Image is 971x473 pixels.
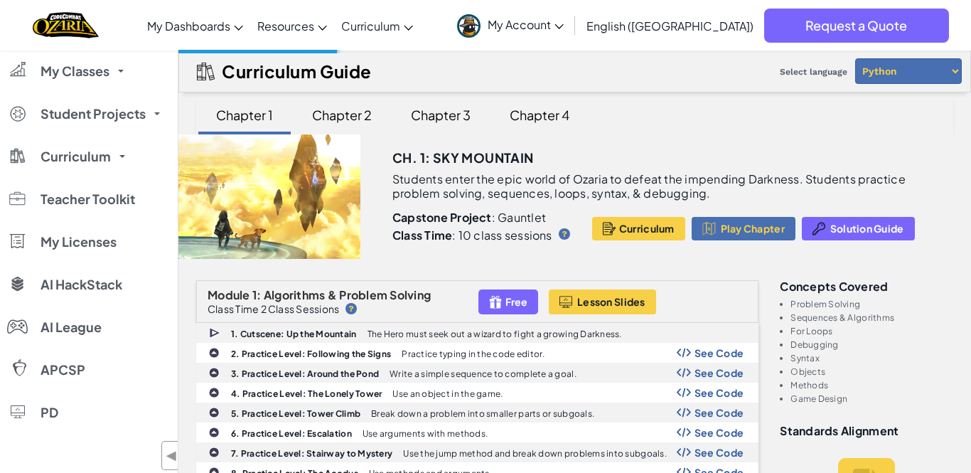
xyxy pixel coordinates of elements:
span: Curriculum [341,18,400,33]
h2: Curriculum Guide [222,61,372,81]
p: Use the jump method and break down problems into subgoals. [403,449,667,458]
img: Show Code Logo [677,408,691,418]
img: IconPracticeLevel.svg [208,347,220,358]
img: IconPracticeLevel.svg [208,367,220,378]
span: Solution Guide [830,223,904,234]
span: Module [208,287,250,302]
button: Solution Guide [802,217,915,240]
span: Resources [257,18,314,33]
span: Free [505,296,527,307]
span: See Code [694,427,744,438]
span: Curriculum [619,223,675,234]
li: Debugging [790,340,953,349]
a: 5. Practice Level: Tower Climb Break down a problem into smaller parts or subgoals. Show Code Log... [196,403,758,422]
a: 2. Practice Level: Following the Signs Practice typing in the code editor. Show Code Logo See Code [196,343,758,363]
a: Ozaria by CodeCombat logo [33,11,99,40]
img: IconCutscene.svg [209,326,222,340]
span: See Code [694,407,744,418]
img: Show Code Logo [677,427,691,437]
b: Capstone Project [392,210,492,225]
img: IconCurriculumGuide.svg [197,63,215,80]
p: Students enter the epic world of Ozaria to defeat the impending Darkness. Students practice probl... [392,172,918,201]
a: My Account [450,3,571,48]
img: Home [33,11,99,40]
li: Syntax [790,354,953,363]
span: See Code [694,447,744,458]
img: IconPracticeLevel.svg [208,427,220,438]
img: avatar [457,14,481,38]
span: See Code [694,347,744,358]
img: Show Code Logo [677,348,691,358]
b: Class Time [392,228,452,243]
img: IconPracticeLevel.svg [208,387,220,398]
b: 5. Practice Level: Tower Climb [231,408,360,419]
b: 3. Practice Level: Around the Pond [231,368,379,379]
span: 1: [252,287,262,302]
img: IconHint.svg [559,228,570,240]
h3: Standards Alignment [780,425,953,437]
img: IconPracticeLevel.svg [208,447,220,458]
li: Sequences & Algorithms [790,313,953,322]
img: IconPracticeLevel.svg [208,407,220,418]
p: The Hero must seek out a wizard to fight a growing Darkness. [368,329,622,339]
a: 3. Practice Level: Around the Pond Write a simple sequence to complete a goal. Show Code Logo See... [196,363,758,383]
span: See Code [694,387,744,398]
span: See Code [694,367,744,378]
li: Game Design [790,394,953,403]
button: Lesson Slides [549,289,656,314]
a: Request a Quote [764,9,949,43]
span: Algorithms & Problem Solving [264,287,431,302]
span: My Classes [41,65,109,78]
button: Play Chapter [692,217,795,240]
b: 1. Cutscene: Up the Mountain [231,329,357,339]
img: IconFreeLevelv2.svg [489,294,502,310]
li: For Loops [790,326,953,336]
p: Break down a problem into smaller parts or subgoals. [371,409,594,418]
img: IconHint.svg [345,303,357,314]
button: Curriculum [592,217,685,240]
span: Student Projects [41,107,146,120]
span: Play Chapter [721,223,785,234]
span: English ([GEOGRAPHIC_DATA]) [586,18,753,33]
span: AI League [41,321,102,334]
li: Methods [790,381,953,390]
b: 4. Practice Level: The Lonely Tower [231,388,382,399]
a: Resources [250,6,334,45]
img: Show Code Logo [677,447,691,457]
p: : 10 class sessions [392,228,552,243]
b: 7. Practice Level: Stairway to Mystery [231,448,392,459]
div: Chapter 1 [202,98,287,132]
span: Lesson Slides [577,296,645,307]
span: Teacher Toolkit [41,193,135,206]
img: Show Code Logo [677,368,691,378]
a: My Dashboards [140,6,250,45]
span: My Licenses [41,235,117,248]
li: Problem Solving [790,299,953,309]
span: Select language [774,61,853,83]
span: Curriculum [41,150,111,163]
a: 4. Practice Level: The Lonely Tower Use an object in the game. Show Code Logo See Code [196,383,758,403]
p: Use an object in the game. [392,389,503,398]
div: Chapter 4 [495,98,584,132]
img: Show Code Logo [677,388,691,398]
b: 2. Practice Level: Following the Signs [231,349,391,359]
h3: Concepts covered [780,280,953,292]
span: My Account [488,17,564,32]
a: English ([GEOGRAPHIC_DATA]) [579,6,761,45]
a: 6. Practice Level: Escalation Use arguments with methods. Show Code Logo See Code [196,422,758,442]
li: Objects [790,367,953,376]
span: ◀ [166,445,178,466]
p: Write a simple sequence to complete a goal. [390,369,576,378]
span: My Dashboards [147,18,230,33]
div: Chapter 3 [397,98,485,132]
span: AI HackStack [41,278,122,291]
h3: Ch. 1: Sky Mountain [392,147,534,169]
a: Curriculum [334,6,420,45]
div: Chapter 2 [298,98,386,132]
p: Class Time 2 Class Sessions [208,303,339,314]
p: : Gauntlet [392,211,589,225]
